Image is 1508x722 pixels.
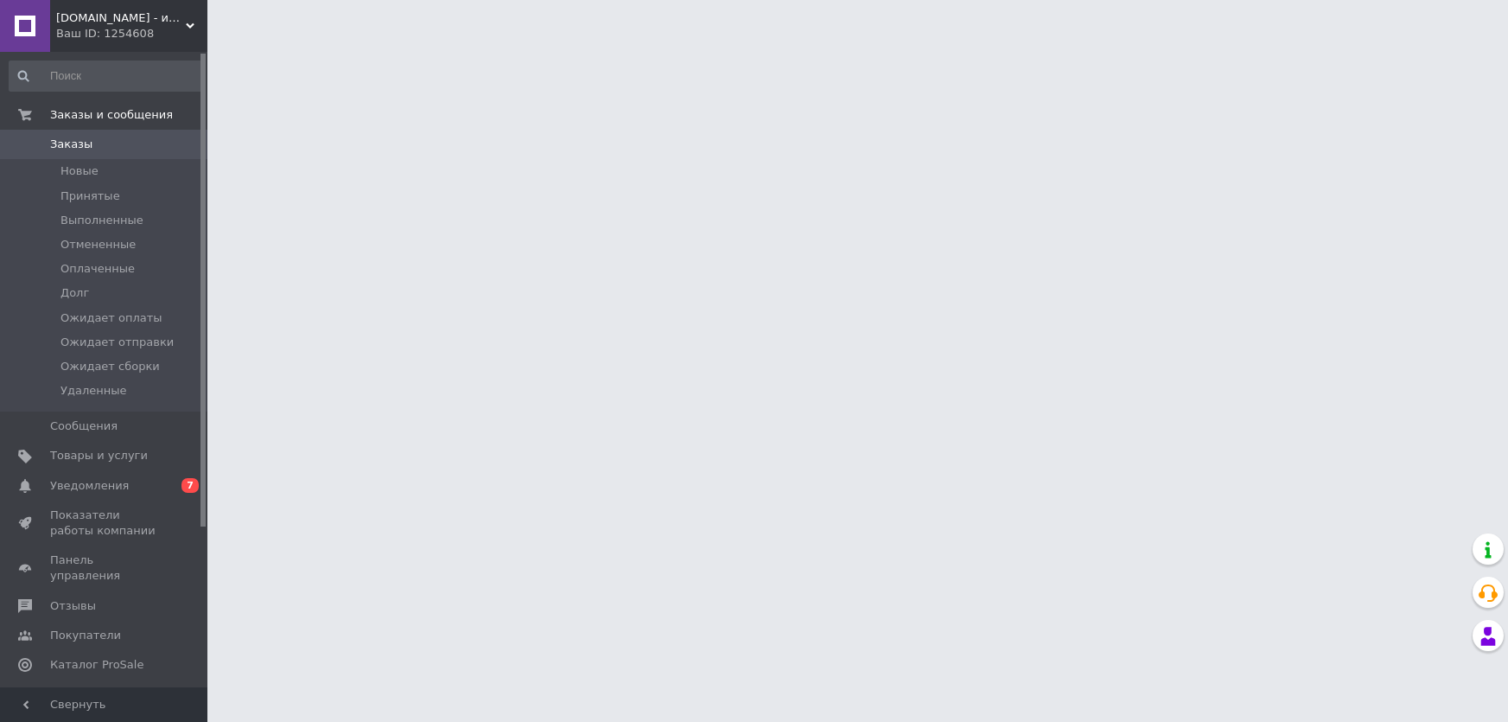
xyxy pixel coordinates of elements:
[60,213,143,228] span: Выполненные
[9,61,203,92] input: Поиск
[60,237,136,252] span: Отмененные
[60,310,162,326] span: Ожидает оплаты
[60,359,160,374] span: Ожидает сборки
[50,107,173,123] span: Заказы и сообщения
[50,508,160,539] span: Показатели работы компании
[50,137,92,152] span: Заказы
[50,598,96,614] span: Отзывы
[50,419,118,434] span: Сообщения
[50,448,148,463] span: Товары и услуги
[181,478,199,493] span: 7
[50,628,121,643] span: Покупатели
[60,261,135,277] span: Оплаченные
[56,26,207,42] div: Ваш ID: 1254608
[50,553,160,584] span: Панель управления
[60,335,174,350] span: Ожидает отправки
[60,163,99,179] span: Новые
[60,383,126,399] span: Удаленные
[50,657,143,673] span: Каталог ProSale
[50,478,129,494] span: Уведомления
[60,285,89,301] span: Долг
[60,188,120,204] span: Принятые
[56,10,186,26] span: TopikSHOP.com.ua - интернет магазин товаров для семьи, дома и дачи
